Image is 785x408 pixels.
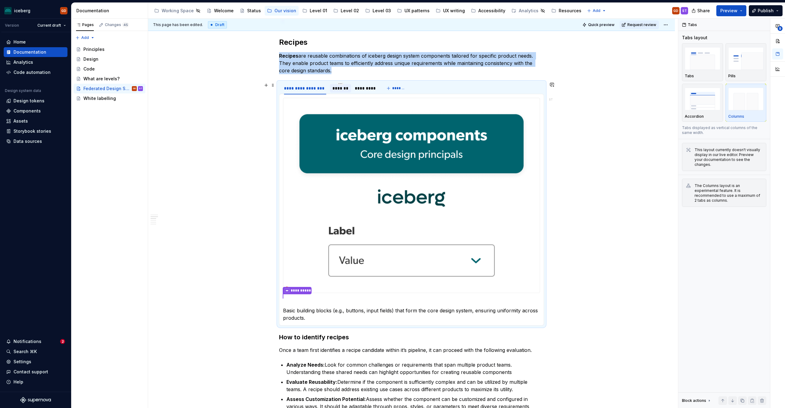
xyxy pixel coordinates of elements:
[139,86,142,92] div: ST
[152,6,203,16] a: Working Space
[682,8,687,13] div: ST
[74,33,97,42] button: Add
[697,8,710,14] span: Share
[13,369,48,375] div: Contact support
[673,8,678,13] div: GD
[4,7,12,14] img: 418c6d47-6da6-4103-8b13-b5999f8989a1.png
[4,347,67,357] button: Search ⌘K
[83,66,95,72] div: Code
[4,357,67,367] a: Settings
[37,23,61,28] span: Current draft
[237,6,263,16] a: Status
[76,22,94,27] div: Pages
[83,56,98,62] div: Design
[749,5,783,16] button: Publish
[300,6,330,16] a: Level 01
[76,8,145,14] div: Documentation
[580,21,617,29] button: Quick preview
[83,46,105,52] div: Principles
[4,377,67,387] button: Help
[588,22,615,27] span: Quick preview
[5,23,19,28] div: Version
[682,35,707,41] div: Tabs layout
[469,6,508,16] a: Accessibility
[682,125,766,135] p: Tabs displayed as vertical columns of the same width.
[13,69,51,75] div: Code automation
[404,8,430,14] div: UX patterns
[13,39,26,45] div: Home
[4,126,67,136] a: Storybook stories
[286,362,325,368] strong: Analyze Needs:
[13,379,23,385] div: Help
[286,379,337,385] strong: Evaluate Reusability:
[13,118,28,124] div: Assets
[4,47,67,57] a: Documentation
[13,59,33,65] div: Analytics
[549,97,553,102] div: ST
[105,22,129,27] div: Changes
[133,86,136,92] div: GD
[758,8,774,14] span: Publish
[279,37,544,47] h2: Recipes
[279,53,298,59] strong: Recipes
[214,8,234,14] div: Welcome
[559,8,581,14] div: Resources
[20,397,51,403] svg: Supernova Logo
[74,74,145,84] a: What are levels?
[778,26,783,31] span: 9
[4,37,67,47] a: Home
[728,114,744,119] p: Columns
[283,98,540,293] img: 6dc3bee9-b69a-4136-b3f1-1b6fe4ba487c.png
[5,88,41,93] div: Design system data
[728,88,764,110] img: placeholder
[443,8,465,14] div: UX writing
[593,8,600,13] span: Add
[726,43,767,81] button: placeholderPills
[152,5,584,17] div: Page tree
[283,98,540,322] section-item: iceberg components
[14,8,30,14] div: iceberg
[4,67,67,77] a: Code automation
[13,338,41,345] div: Notifications
[395,6,432,16] a: UX patterns
[279,52,544,74] p: are reusable combinations of iceberg design system components tailored for specific product needs...
[695,147,762,167] div: This layout currently doesn't visually display in our live editor. Preview your documentation to ...
[60,339,65,344] span: 2
[716,5,746,16] button: Preview
[720,8,737,14] span: Preview
[4,367,67,377] button: Contact support
[682,84,723,122] button: placeholderAccordion
[627,22,656,27] span: Request review
[685,47,720,70] img: placeholder
[726,84,767,122] button: placeholderColumns
[331,6,362,16] a: Level 02
[310,8,327,14] div: Level 01
[478,8,505,14] div: Accessibility
[4,96,67,106] a: Design tokens
[208,21,227,29] div: Draft
[153,22,203,27] span: This page has been edited.
[74,44,145,103] div: Page tree
[61,8,66,13] div: GD
[4,116,67,126] a: Assets
[286,396,366,402] strong: Assess Customization Potential:
[13,108,41,114] div: Components
[4,57,67,67] a: Analytics
[433,6,467,16] a: UX writing
[247,8,261,14] div: Status
[283,307,540,322] p: Basic building blocks (e.g., buttons, input fields) that form the core design system, ensuring un...
[74,84,145,93] a: Federated Design SystemGDST
[286,378,544,393] p: Determine if the component is sufficiently complex and can be utilized by multiple teams. A recip...
[35,21,69,30] button: Current draft
[286,361,544,376] p: Look for common challenges or requirements that span multiple product teams. Understanding these ...
[74,93,145,103] a: White labelling
[549,6,584,16] a: Resources
[1,4,70,17] button: icebergGD
[373,8,391,14] div: Level 03
[13,349,37,355] div: Search ⌘K
[279,346,544,354] p: Once a team first identifies a recipe candidate within it’s pipeline, it can proceed with the fol...
[204,6,236,16] a: Welcome
[363,6,393,16] a: Level 03
[13,138,42,144] div: Data sources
